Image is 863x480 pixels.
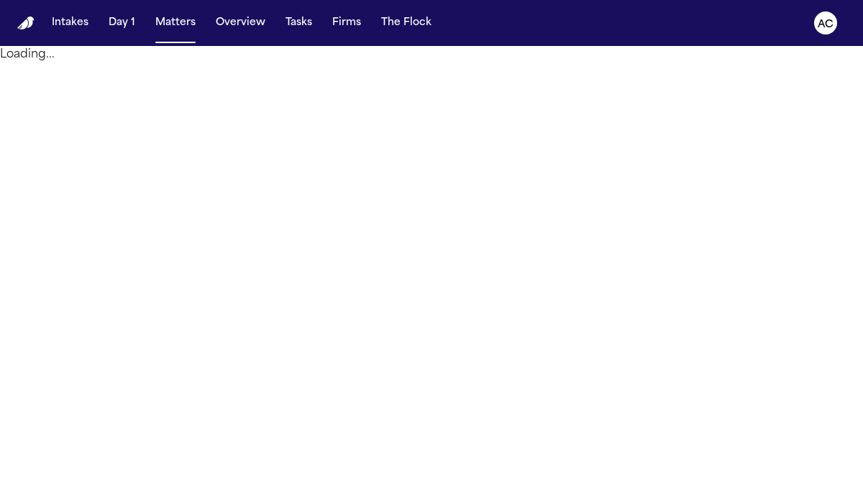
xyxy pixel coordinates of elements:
button: The Flock [375,10,437,36]
button: Intakes [46,10,94,36]
button: Overview [210,10,271,36]
img: Finch Logo [17,17,35,30]
button: Matters [150,10,201,36]
button: Firms [327,10,367,36]
button: Tasks [280,10,318,36]
button: Day 1 [103,10,141,36]
a: Home [17,17,35,30]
